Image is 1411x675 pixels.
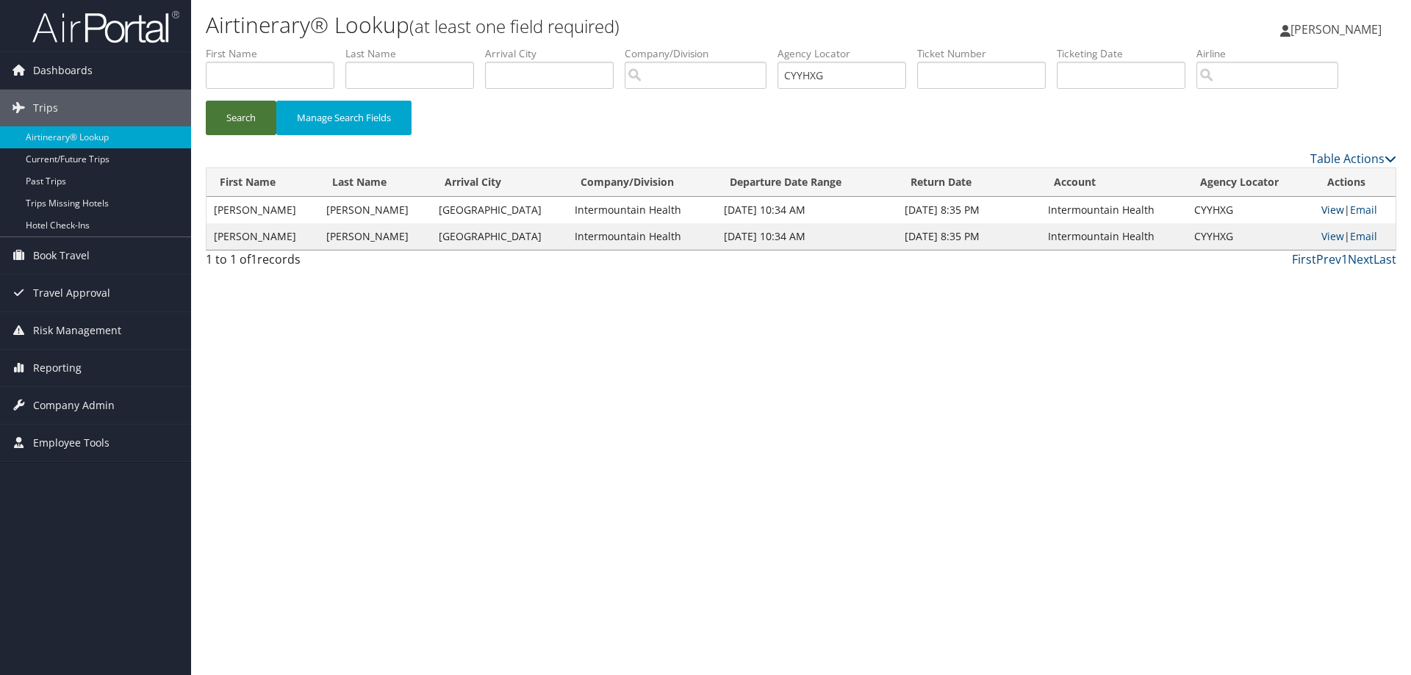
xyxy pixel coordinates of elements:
[717,197,897,223] td: [DATE] 10:34 AM
[1321,203,1344,217] a: View
[1314,223,1396,250] td: |
[409,14,620,38] small: (at least one field required)
[431,168,567,197] th: Arrival City: activate to sort column ascending
[625,46,778,61] label: Company/Division
[1310,151,1396,167] a: Table Actions
[1196,46,1349,61] label: Airline
[717,223,897,250] td: [DATE] 10:34 AM
[1341,251,1348,267] a: 1
[345,46,485,61] label: Last Name
[1290,21,1382,37] span: [PERSON_NAME]
[778,46,917,61] label: Agency Locator
[33,237,90,274] span: Book Travel
[431,197,567,223] td: [GEOGRAPHIC_DATA]
[33,52,93,89] span: Dashboards
[33,312,121,349] span: Risk Management
[897,197,1041,223] td: [DATE] 8:35 PM
[1348,251,1374,267] a: Next
[1187,168,1314,197] th: Agency Locator: activate to sort column ascending
[33,90,58,126] span: Trips
[276,101,412,135] button: Manage Search Fields
[717,168,897,197] th: Departure Date Range: activate to sort column ascending
[32,10,179,44] img: airportal-logo.png
[251,251,257,267] span: 1
[897,168,1041,197] th: Return Date: activate to sort column ascending
[206,46,345,61] label: First Name
[1350,229,1377,243] a: Email
[207,197,319,223] td: [PERSON_NAME]
[319,168,431,197] th: Last Name: activate to sort column ascending
[917,46,1057,61] label: Ticket Number
[567,197,717,223] td: Intermountain Health
[33,275,110,311] span: Travel Approval
[1292,251,1316,267] a: First
[1314,168,1396,197] th: Actions
[1314,197,1396,223] td: |
[207,223,319,250] td: [PERSON_NAME]
[1041,197,1187,223] td: Intermountain Health
[431,223,567,250] td: [GEOGRAPHIC_DATA]
[206,101,276,135] button: Search
[1187,223,1314,250] td: CYYHXG
[567,168,717,197] th: Company/Division
[1041,223,1187,250] td: Intermountain Health
[206,250,487,275] div: 1 to 1 of records
[1057,46,1196,61] label: Ticketing Date
[33,425,109,461] span: Employee Tools
[1321,229,1344,243] a: View
[1374,251,1396,267] a: Last
[33,387,115,424] span: Company Admin
[319,197,431,223] td: [PERSON_NAME]
[1187,197,1314,223] td: CYYHXG
[1280,7,1396,51] a: [PERSON_NAME]
[206,10,999,40] h1: Airtinerary® Lookup
[1041,168,1187,197] th: Account: activate to sort column ascending
[1350,203,1377,217] a: Email
[897,223,1041,250] td: [DATE] 8:35 PM
[1316,251,1341,267] a: Prev
[207,168,319,197] th: First Name: activate to sort column ascending
[485,46,625,61] label: Arrival City
[567,223,717,250] td: Intermountain Health
[319,223,431,250] td: [PERSON_NAME]
[33,350,82,386] span: Reporting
